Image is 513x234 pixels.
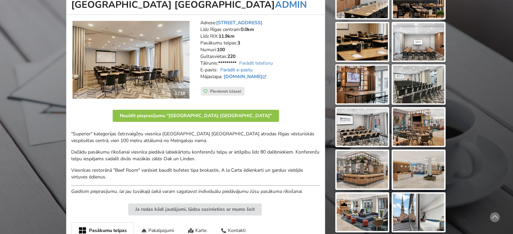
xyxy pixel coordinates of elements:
[393,23,444,61] img: Hilton Garden Inn Riga Old Town | Rīga | Pasākumu vieta - galerijas bilde
[171,88,189,98] div: 1 / 18
[241,26,254,33] strong: 0.0km
[337,194,388,231] img: Hilton Garden Inn Riga Old Town | Rīga | Pasākumu vieta - galerijas bilde
[224,73,268,80] a: [DOMAIN_NAME]
[337,108,388,146] img: Hilton Garden Inn Riga Old Town | Rīga | Pasākumu vieta - galerijas bilde
[239,60,273,66] a: Parādīt telefonu
[337,66,388,103] img: Hilton Garden Inn Riga Old Town | Rīga | Pasākumu vieta - galerijas bilde
[71,131,320,144] p: "Superior" kategorijas četrzvaigžņu viesnīca [GEOGRAPHIC_DATA] [GEOGRAPHIC_DATA] atrodas Rīgas vē...
[393,66,444,103] img: Hilton Garden Inn Riga Old Town | Rīga | Pasākumu vieta - galerijas bilde
[337,23,388,61] img: Hilton Garden Inn Riga Old Town | Rīga | Pasākumu vieta - galerijas bilde
[128,203,262,215] button: Ja rodas kādi jautājumi, lūdzu sazinieties ar mums šeit
[393,151,444,189] img: Hilton Garden Inn Riga Old Town | Rīga | Pasākumu vieta - galerijas bilde
[71,149,320,162] p: Dažādu pasākumu rīkošanai viesnīca piedāvā labiekārtotu konferenču telpu ar ietilpību līdz 80 dal...
[216,20,262,26] a: [STREET_ADDRESS]
[71,188,303,195] em: Gaidīsim pieprasījumu, lai jau tuvākajā laikā varam sagatavot individuālu piedāvājumu Jūsu pasāku...
[217,46,225,53] strong: 100
[237,40,240,46] strong: 3
[220,67,253,73] a: Parādīt e-pastu
[73,21,190,99] a: Viesnīca | Rīga | Hilton Garden Inn Riga Old Town 1 / 18
[73,21,190,99] img: Viesnīca | Rīga | Hilton Garden Inn Riga Old Town
[393,108,444,146] img: Hilton Garden Inn Riga Old Town | Rīga | Pasākumu vieta - galerijas bilde
[337,151,388,189] img: Hilton Garden Inn Riga Old Town | Rīga | Pasākumu vieta - galerijas bilde
[393,194,444,231] img: Hilton Garden Inn Riga Old Town | Rīga | Pasākumu vieta - galerijas bilde
[210,89,241,94] span: Pievienot izlasei
[200,20,320,87] address: Adrese: Līdz Rīgas centram: Līdz RIX: Pasākumu telpas: Numuri: Gultasvietas: Tālrunis: E-pasts: M...
[113,110,279,122] button: Nosūtīt pieprasījumu "[GEOGRAPHIC_DATA] [GEOGRAPHIC_DATA]"
[71,167,320,180] p: Viesnīcas restorānā "Beef Room" varēsiet baudīt bufetes tipa brokastis, A la Carte ēdienkarti un ...
[219,33,234,39] strong: 11.9km
[227,53,235,60] strong: 220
